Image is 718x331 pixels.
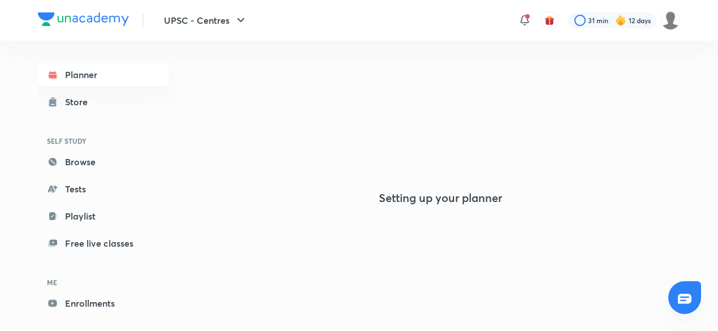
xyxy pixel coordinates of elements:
[544,15,555,25] img: avatar
[157,9,254,32] button: UPSC - Centres
[615,15,626,26] img: streak
[38,63,169,86] a: Planner
[38,91,169,113] a: Store
[38,292,169,315] a: Enrollments
[38,131,169,151] h6: SELF STUDY
[661,11,680,30] img: SAKSHI AGRAWAL
[38,273,169,292] h6: ME
[540,11,559,29] button: avatar
[38,205,169,227] a: Playlist
[38,178,169,200] a: Tests
[38,12,129,29] a: Company Logo
[38,12,129,26] img: Company Logo
[379,191,502,205] h4: Setting up your planner
[38,232,169,255] a: Free live classes
[38,151,169,173] a: Browse
[65,95,94,109] div: Store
